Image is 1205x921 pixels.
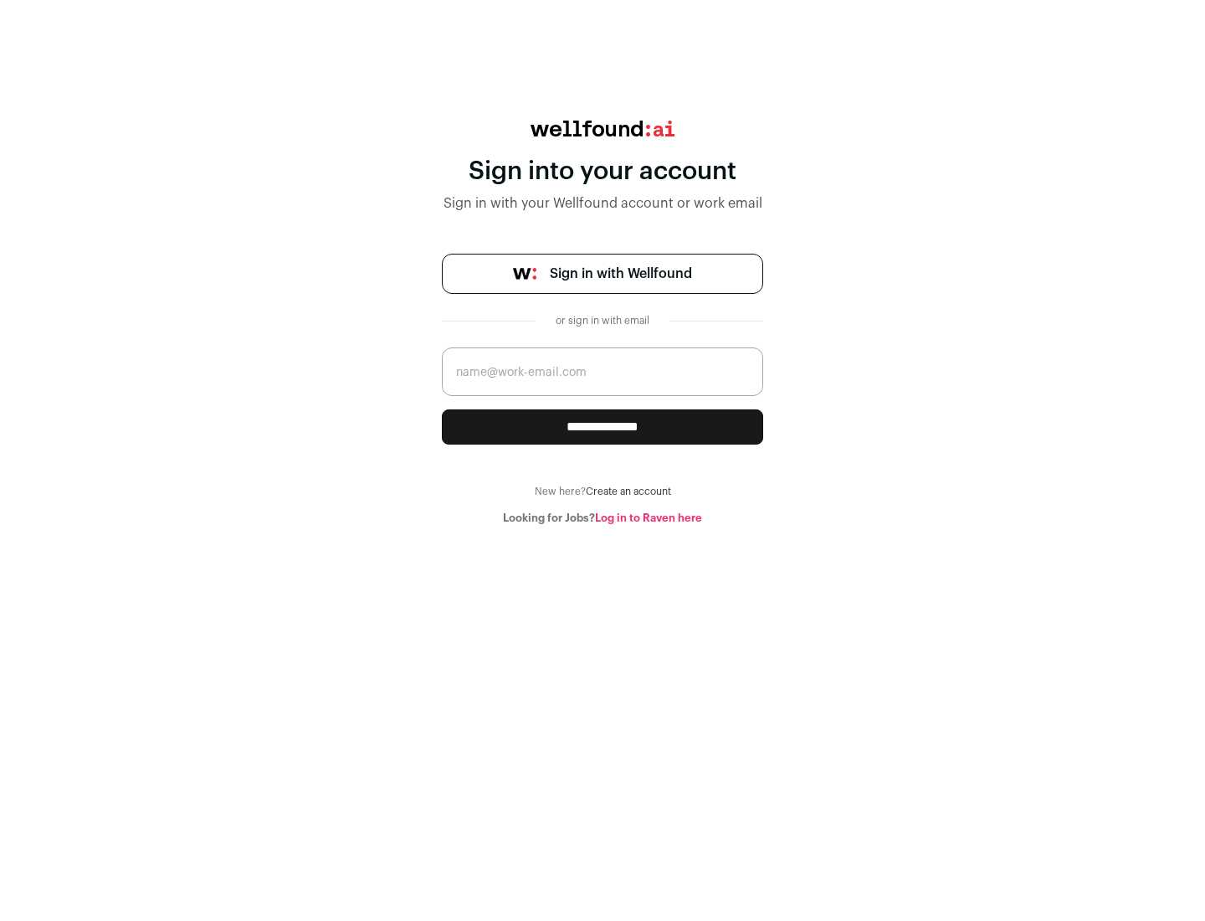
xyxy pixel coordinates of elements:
[550,264,692,284] span: Sign in with Wellfound
[442,157,763,187] div: Sign into your account
[513,268,536,280] img: wellfound-symbol-flush-black-fb3c872781a75f747ccb3a119075da62bfe97bd399995f84a933054e44a575c4.png
[586,486,671,497] a: Create an account
[442,254,763,294] a: Sign in with Wellfound
[442,512,763,525] div: Looking for Jobs?
[442,347,763,396] input: name@work-email.com
[549,314,656,327] div: or sign in with email
[531,121,674,136] img: wellfound:ai
[595,512,702,523] a: Log in to Raven here
[442,193,763,214] div: Sign in with your Wellfound account or work email
[442,485,763,498] div: New here?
